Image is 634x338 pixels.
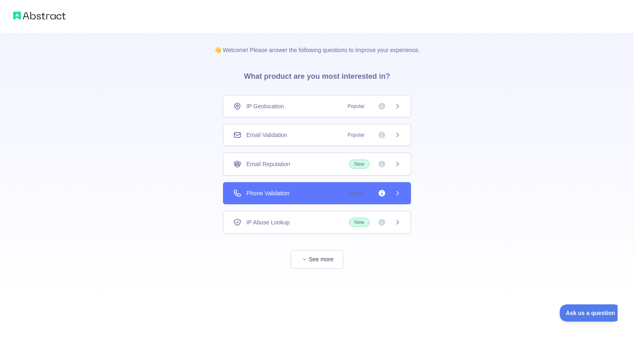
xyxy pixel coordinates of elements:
[13,10,66,21] img: Abstract logo
[246,160,290,168] span: Email Reputation
[349,160,370,169] span: New
[349,218,370,227] span: New
[343,102,370,110] span: Popular
[560,304,618,322] iframe: Toggle Customer Support
[246,189,289,197] span: Phone Validation
[291,250,343,269] button: See more
[201,33,433,54] p: 👋 Welcome! Please answer the following questions to improve your experience.
[246,102,284,110] span: IP Geolocation
[246,218,290,226] span: IP Abuse Lookup
[343,131,370,139] span: Popular
[231,54,403,95] h3: What product are you most interested in?
[343,189,370,197] span: Popular
[246,131,287,139] span: Email Validation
